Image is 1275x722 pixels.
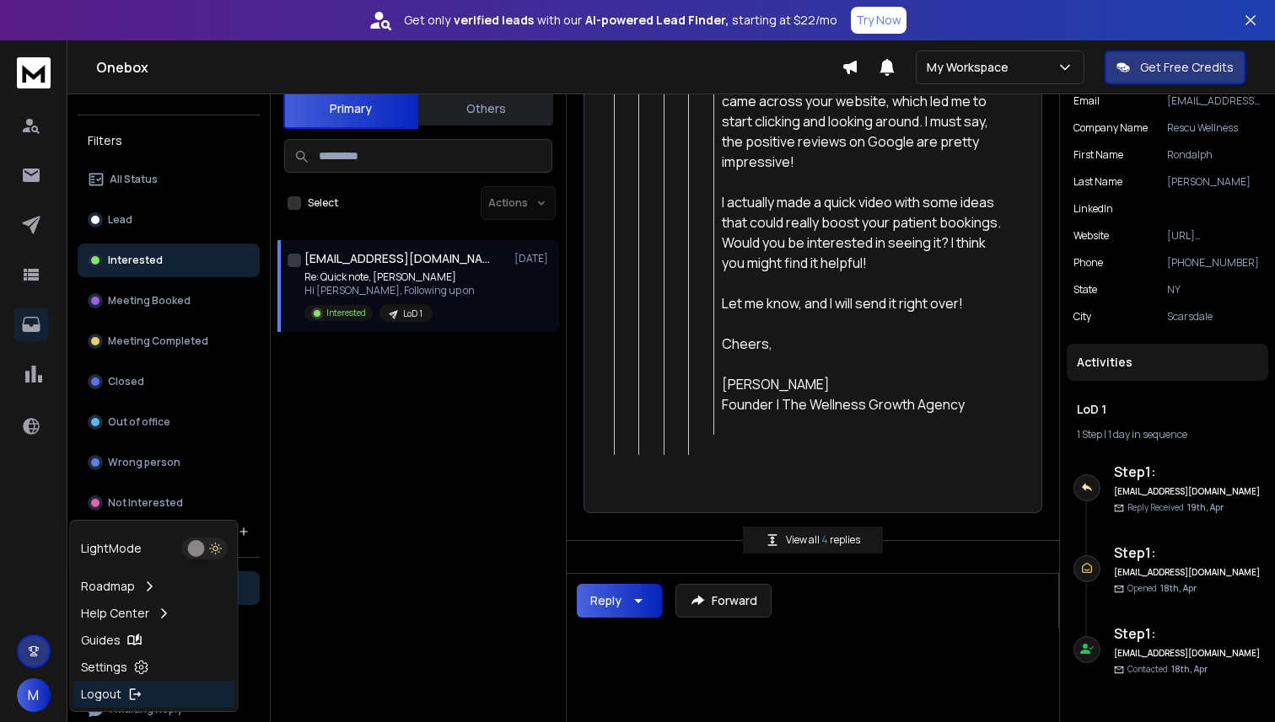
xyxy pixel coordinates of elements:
[1127,582,1197,595] p: Opened
[675,584,772,618] button: Forward
[1167,148,1262,162] p: Rondalph
[856,12,901,29] p: Try Now
[1167,256,1262,270] p: [PHONE_NUMBER]
[17,678,51,712] button: M
[1073,229,1109,243] p: Website
[78,163,260,196] button: All Status
[96,57,842,78] h1: Onebox
[108,496,183,510] p: Not Interested
[1114,623,1262,644] h6: Step 1 :
[590,592,621,609] div: Reply
[1140,59,1234,76] p: Get Free Credits
[1077,401,1258,418] h1: LoD 1
[1105,51,1245,84] button: Get Free Credits
[1114,462,1262,482] h6: Step 1 :
[304,250,490,267] h1: [EMAIL_ADDRESS][DOMAIN_NAME]
[108,254,163,267] p: Interested
[927,59,1015,76] p: My Workspace
[81,578,135,595] p: Roadmap
[404,12,837,29] p: Get only with our starting at $22/mo
[78,284,260,318] button: Meeting Booked
[78,405,260,439] button: Out of office
[403,308,422,320] p: LoD 1
[577,584,662,618] button: Reply
[1073,94,1100,108] p: Email
[1114,566,1262,579] h6: [EMAIL_ADDRESS][DOMAIN_NAME]
[1167,175,1262,189] p: [PERSON_NAME]
[1073,175,1122,189] p: Last Name
[78,203,260,237] button: Lead
[1187,501,1224,513] span: 19th, Apr
[108,375,144,388] p: Closed
[78,324,260,358] button: Meeting Completed
[283,88,418,129] button: Primary
[81,659,127,676] p: Settings
[1073,310,1091,324] p: City
[78,486,260,520] button: Not Interested
[108,213,132,227] p: Lead
[74,573,234,600] a: Roadmap
[1167,310,1262,324] p: Scarsdale
[1073,148,1123,162] p: First Name
[514,252,552,265] p: [DATE]
[108,334,208,348] p: Meeting Completed
[454,12,534,29] strong: verified leads
[81,605,149,622] p: Help Center
[74,627,234,654] a: Guides
[786,533,860,547] p: View all replies
[1167,283,1262,297] p: NY
[81,686,121,703] p: Logout
[1073,256,1103,270] p: Phone
[1114,543,1262,563] h6: Step 1 :
[1171,663,1208,675] span: 18th, Apr
[1073,283,1097,297] p: State
[326,307,366,319] p: Interested
[1073,202,1113,216] p: LinkedIn
[722,30,1004,414] p: Hi [PERSON_NAME]! Hope you are doing well! I was doing a little research the other day and came a...
[1067,344,1268,381] div: Activities
[1167,121,1262,135] p: Rescu Wellness
[1127,501,1224,514] p: Reply Received
[1077,428,1258,441] div: |
[1077,427,1102,441] span: 1 Step
[110,173,158,186] p: All Status
[418,90,553,127] button: Others
[1114,647,1262,660] h6: [EMAIL_ADDRESS][DOMAIN_NAME]
[81,632,121,649] p: Guides
[17,57,51,88] img: logo
[1167,229,1262,243] p: [URL][DOMAIN_NAME]
[851,7,906,34] button: Try Now
[585,12,729,29] strong: AI-powered Lead Finder,
[1073,121,1148,135] p: Company Name
[74,600,234,627] a: Help Center
[1167,94,1262,108] p: [EMAIL_ADDRESS][DOMAIN_NAME]
[108,294,191,308] p: Meeting Booked
[78,243,260,277] button: Interested
[74,654,234,681] a: Settings
[304,270,475,284] p: Re: Quick note, [PERSON_NAME]
[78,446,260,479] button: Wrong person
[1127,663,1208,676] p: Contacted
[308,196,338,210] label: Select
[821,532,830,547] span: 4
[304,284,475,297] p: Hi [PERSON_NAME], Following up on
[1108,427,1187,441] span: 1 day in sequence
[78,365,260,398] button: Closed
[108,415,170,429] p: Out of office
[1160,582,1197,594] span: 18th, Apr
[108,456,180,469] p: Wrong person
[78,129,260,152] h3: Filters
[1114,485,1262,498] h6: [EMAIL_ADDRESS][DOMAIN_NAME]
[81,540,142,557] p: Light Mode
